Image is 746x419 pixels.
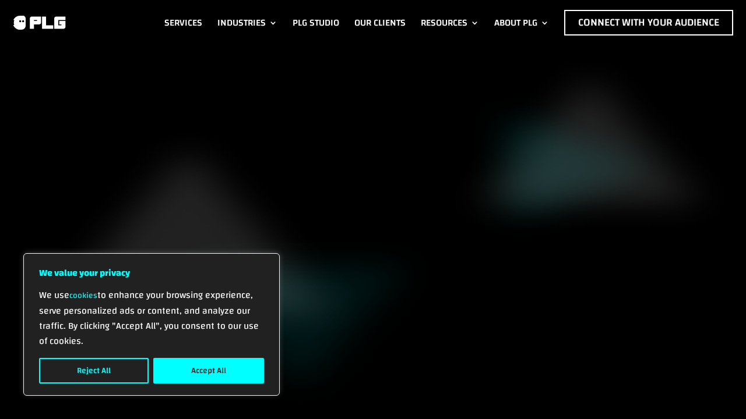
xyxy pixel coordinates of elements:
[293,10,339,35] a: PLG Studio
[494,10,549,35] a: About PLG
[39,265,264,280] p: We value your privacy
[564,10,733,35] a: Connect with Your Audience
[164,10,202,35] a: Services
[153,358,264,384] button: Accept All
[23,253,280,396] div: We value your privacy
[354,10,406,35] a: Our Clients
[39,358,149,384] button: Reject All
[39,287,264,349] p: We use to enhance your browsing experience, serve personalized ads or content, and analyze our tr...
[421,10,479,35] a: Resources
[217,10,277,35] a: Industries
[69,288,97,303] a: cookies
